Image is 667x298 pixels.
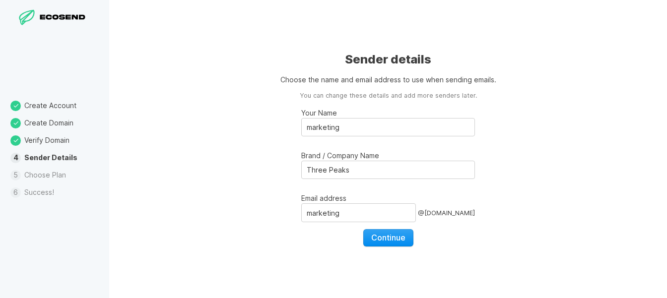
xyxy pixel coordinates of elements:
input: Email address@[DOMAIN_NAME] [301,203,416,222]
aside: You can change these details and add more senders later. [300,91,477,101]
input: Brand / Company Name [301,161,475,179]
div: @ [DOMAIN_NAME] [418,203,475,222]
p: Your Name [301,108,475,118]
p: Choose the name and email address to use when sending emails. [280,74,496,85]
p: Brand / Company Name [301,150,475,161]
p: Email address [301,193,475,203]
span: Continue [371,233,405,242]
input: Your Name [301,118,475,136]
h1: Sender details [345,52,431,67]
button: Continue [363,229,413,246]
